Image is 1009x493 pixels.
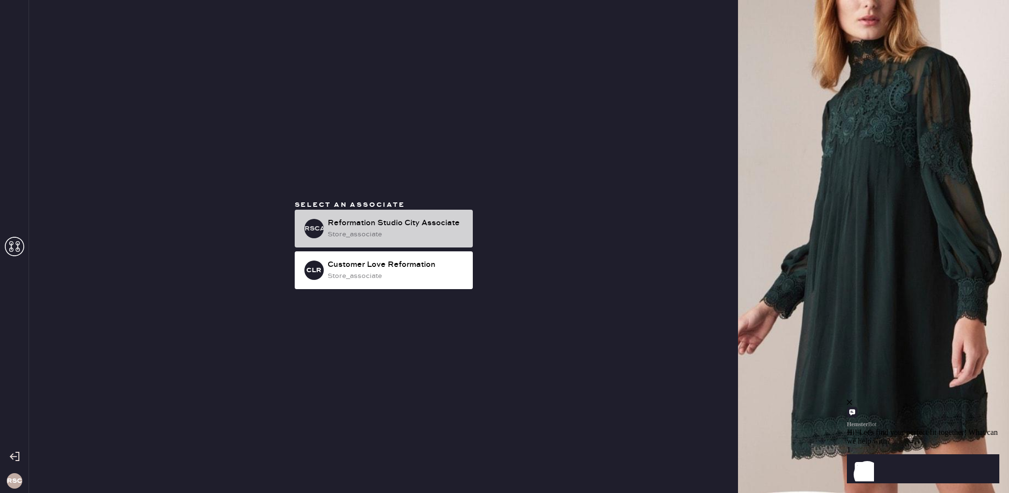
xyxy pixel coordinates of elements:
[847,362,1007,491] iframe: Front Chat
[328,271,465,281] div: store_associate
[306,267,321,274] h3: CLR
[295,200,405,209] span: Select an associate
[7,478,22,484] h3: RSC
[328,259,465,271] div: Customer Love Reformation
[304,225,324,232] h3: RSCA
[328,217,465,229] div: Reformation Studio City Associate
[328,229,465,240] div: store_associate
